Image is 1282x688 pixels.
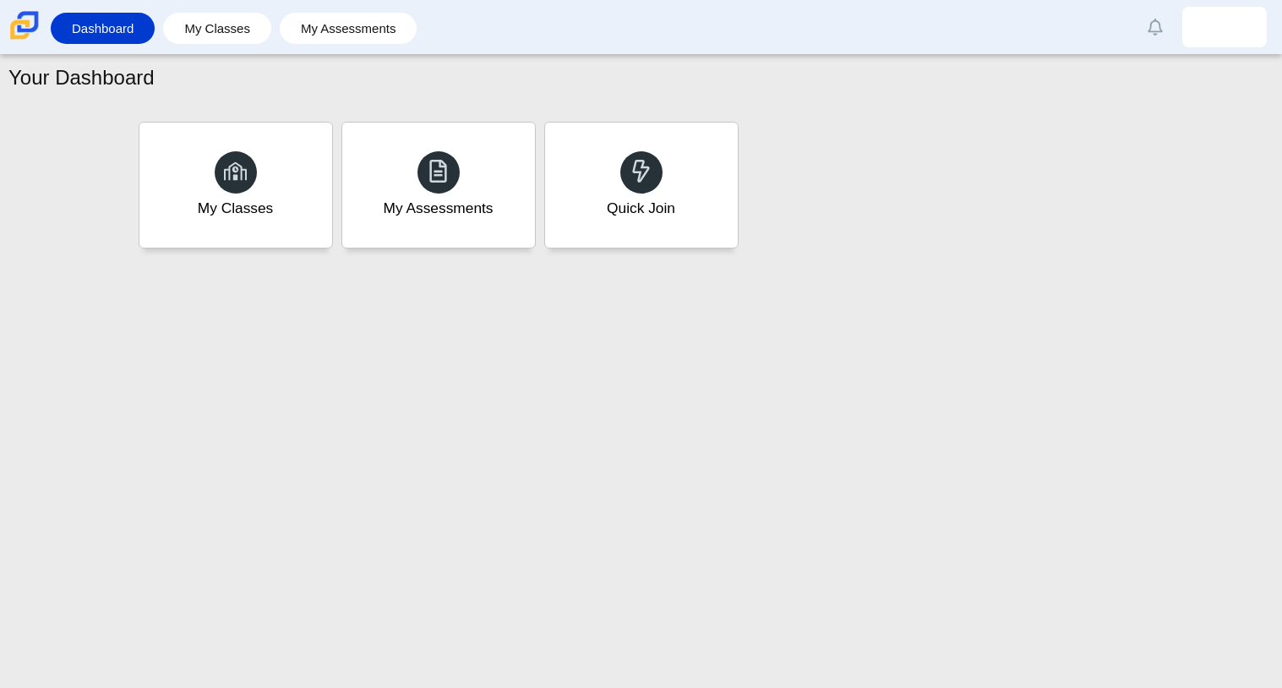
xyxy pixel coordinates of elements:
[139,122,333,248] a: My Classes
[341,122,536,248] a: My Assessments
[1137,8,1174,46] a: Alerts
[198,198,274,219] div: My Classes
[8,63,155,92] h1: Your Dashboard
[544,122,739,248] a: Quick Join
[7,8,42,43] img: Carmen School of Science & Technology
[607,198,675,219] div: Quick Join
[7,31,42,46] a: Carmen School of Science & Technology
[172,13,263,44] a: My Classes
[1182,7,1267,47] a: jameir.butler.kbuoxW
[288,13,409,44] a: My Assessments
[59,13,146,44] a: Dashboard
[384,198,494,219] div: My Assessments
[1211,14,1238,41] img: jameir.butler.kbuoxW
